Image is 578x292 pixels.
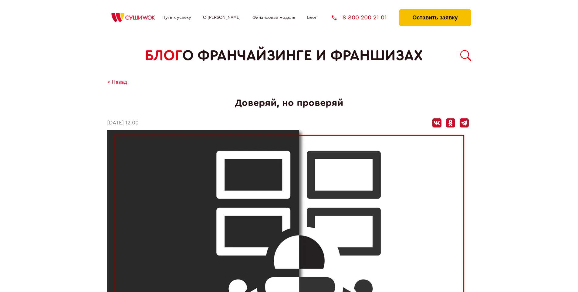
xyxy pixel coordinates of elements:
button: Оставить заявку [399,9,471,26]
span: БЛОГ [145,47,182,64]
time: [DATE] 12:00 [107,120,139,126]
a: < Назад [107,79,127,86]
h1: Доверяй, но проверяй [107,97,471,109]
span: о франчайзинге и франшизах [182,47,423,64]
a: О [PERSON_NAME] [203,15,241,20]
a: Блог [307,15,317,20]
a: Путь к успеху [162,15,191,20]
a: 8 800 200 21 01 [332,15,387,21]
span: 8 800 200 21 01 [343,15,387,21]
a: Финансовая модель [252,15,295,20]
